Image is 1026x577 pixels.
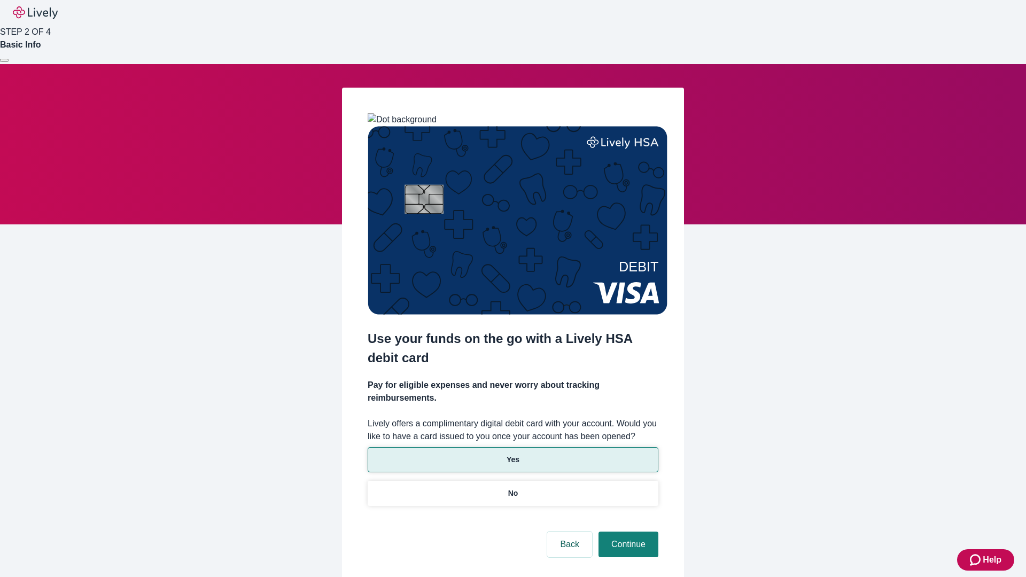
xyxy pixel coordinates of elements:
[368,329,658,368] h2: Use your funds on the go with a Lively HSA debit card
[13,6,58,19] img: Lively
[368,447,658,472] button: Yes
[368,126,667,315] img: Debit card
[508,488,518,499] p: No
[598,532,658,557] button: Continue
[547,532,592,557] button: Back
[368,113,437,126] img: Dot background
[368,379,658,404] h4: Pay for eligible expenses and never worry about tracking reimbursements.
[507,454,519,465] p: Yes
[368,481,658,506] button: No
[983,553,1001,566] span: Help
[970,553,983,566] svg: Zendesk support icon
[368,417,658,443] label: Lively offers a complimentary digital debit card with your account. Would you like to have a card...
[957,549,1014,571] button: Zendesk support iconHelp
